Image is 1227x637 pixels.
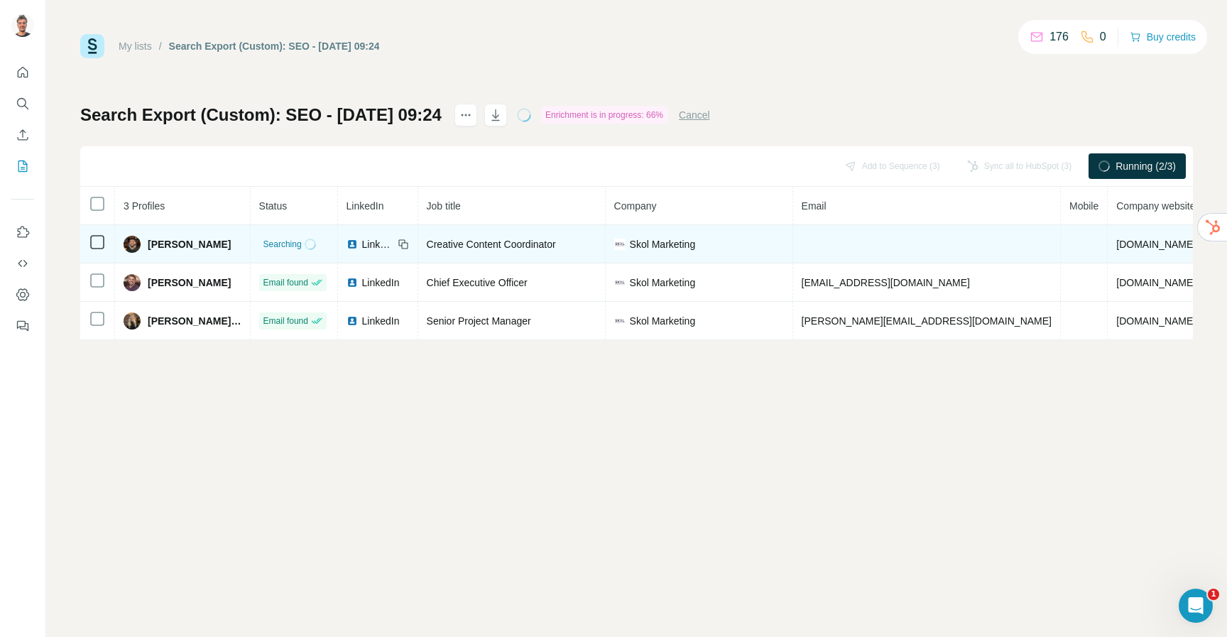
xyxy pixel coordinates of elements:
[347,315,358,327] img: LinkedIn logo
[11,91,34,116] button: Search
[263,238,302,251] span: Searching
[11,153,34,179] button: My lists
[80,104,442,126] h1: Search Export (Custom): SEO - [DATE] 09:24
[802,200,827,212] span: Email
[1116,159,1176,173] span: Running (2/3)
[427,200,461,212] span: Job title
[1069,200,1098,212] span: Mobile
[148,276,231,290] span: [PERSON_NAME]
[614,277,626,288] img: company-logo
[11,313,34,339] button: Feedback
[347,277,358,288] img: LinkedIn logo
[169,39,380,53] div: Search Export (Custom): SEO - [DATE] 09:24
[541,107,667,124] div: Enrichment is in progress: 66%
[11,219,34,245] button: Use Surfe on LinkedIn
[614,315,626,327] img: company-logo
[802,277,970,288] span: [EMAIL_ADDRESS][DOMAIN_NAME]
[148,237,231,251] span: [PERSON_NAME]
[1116,239,1196,250] span: [DOMAIN_NAME]
[259,200,288,212] span: Status
[263,276,308,289] span: Email found
[124,236,141,253] img: Avatar
[1049,28,1069,45] p: 176
[11,251,34,276] button: Use Surfe API
[124,274,141,291] img: Avatar
[427,277,528,288] span: Chief Executive Officer
[679,108,710,122] button: Cancel
[362,237,393,251] span: LinkedIn
[362,276,400,290] span: LinkedIn
[1130,27,1196,47] button: Buy credits
[614,200,657,212] span: Company
[1116,200,1195,212] span: Company website
[427,239,556,250] span: Creative Content Coordinator
[11,60,34,85] button: Quick start
[124,312,141,330] img: Avatar
[119,40,152,52] a: My lists
[1116,277,1196,288] span: [DOMAIN_NAME]
[11,282,34,307] button: Dashboard
[263,315,308,327] span: Email found
[1100,28,1106,45] p: 0
[427,315,531,327] span: Senior Project Manager
[11,14,34,37] img: Avatar
[630,314,696,328] span: Skol Marketing
[1208,589,1219,600] span: 1
[347,200,384,212] span: LinkedIn
[802,315,1052,327] span: [PERSON_NAME][EMAIL_ADDRESS][DOMAIN_NAME]
[614,239,626,250] img: company-logo
[630,237,696,251] span: Skol Marketing
[630,276,696,290] span: Skol Marketing
[159,39,162,53] li: /
[124,200,165,212] span: 3 Profiles
[148,314,241,328] span: [PERSON_NAME], PMP
[11,122,34,148] button: Enrich CSV
[1116,315,1196,327] span: [DOMAIN_NAME]
[1179,589,1213,623] iframe: Intercom live chat
[80,34,104,58] img: Surfe Logo
[454,104,477,126] button: actions
[362,314,400,328] span: LinkedIn
[347,239,358,250] img: LinkedIn logo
